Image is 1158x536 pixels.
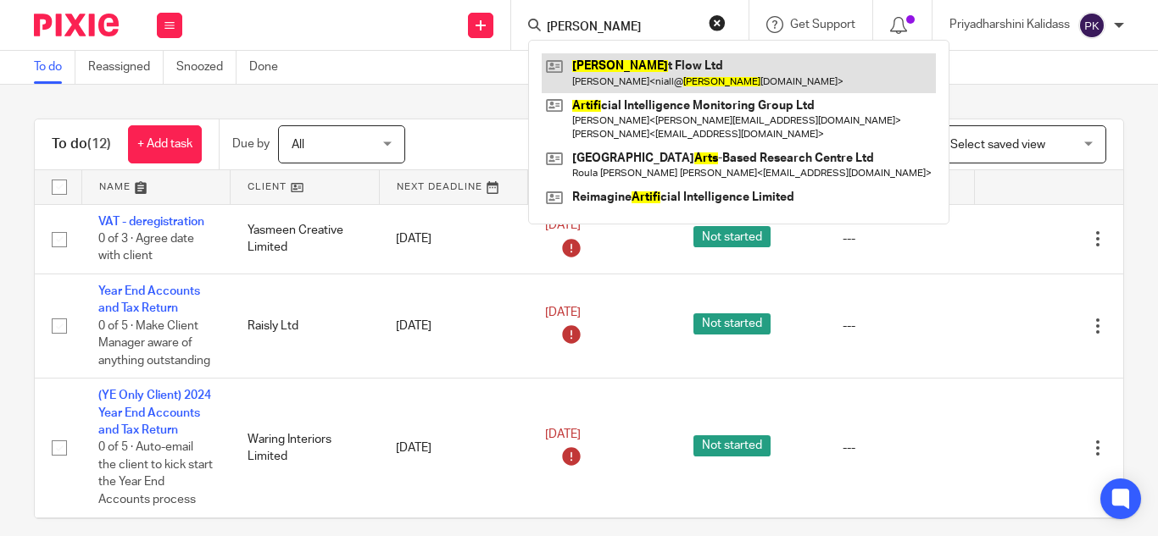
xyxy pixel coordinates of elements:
td: [DATE] [379,379,528,517]
span: Select saved view [950,139,1045,151]
p: Priyadharshini Kalidass [949,16,1070,33]
span: Not started [693,313,771,334]
input: Search [545,20,698,36]
span: (12) [87,137,111,151]
span: Not started [693,226,771,247]
span: [DATE] [545,307,581,318]
span: 0 of 5 · Make Client Manager aware of anything outstanding [98,320,210,367]
span: Not started [693,435,771,456]
span: [DATE] [545,428,581,440]
span: 0 of 3 · Agree date with client [98,233,194,262]
a: Done [249,51,291,84]
td: Waring Interiors Limited [231,379,380,517]
td: Raisly Ltd [231,274,380,378]
p: Due by [232,135,270,152]
a: Snoozed [176,51,237,84]
span: Get Support [790,19,855,30]
td: Yasmeen Creative Limited [231,204,380,274]
span: 0 of 5 · Auto-email the client to kick start the Year End Accounts process [98,442,213,506]
td: [DATE] [379,204,528,274]
button: Clear [709,14,726,31]
a: VAT - deregistration [98,216,204,228]
img: Pixie [34,14,119,36]
div: --- [843,230,958,247]
img: svg%3E [1078,12,1105,39]
div: --- [843,439,958,456]
span: All [292,139,304,151]
a: To do [34,51,75,84]
h1: To do [52,135,111,153]
a: + Add task [128,125,202,163]
td: [DATE] [379,274,528,378]
span: [DATE] [545,219,581,231]
a: Reassigned [88,51,164,84]
div: --- [843,318,958,334]
a: (YE Only Client) 2024 Year End Accounts and Tax Return [98,390,211,436]
a: Year End Accounts and Tax Return [98,285,200,314]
